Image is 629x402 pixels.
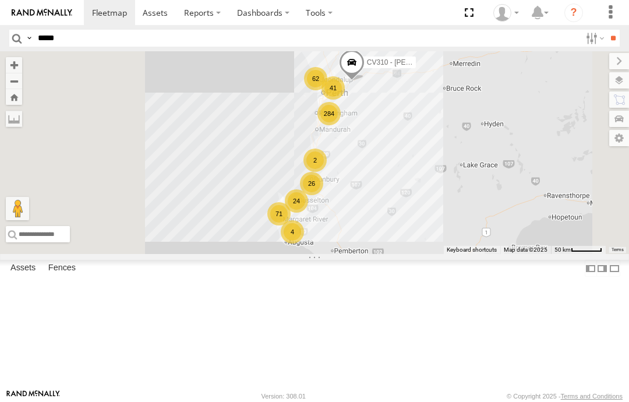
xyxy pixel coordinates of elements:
[281,220,304,244] div: 4
[561,393,623,400] a: Terms and Conditions
[304,67,327,90] div: 62
[585,260,596,277] label: Dock Summary Table to the Left
[300,172,323,195] div: 26
[612,248,624,252] a: Terms (opens in new tab)
[609,260,620,277] label: Hide Summary Table
[489,4,523,22] div: James Bates
[554,246,571,253] span: 50 km
[5,260,41,277] label: Assets
[6,390,60,402] a: Visit our Website
[321,76,345,100] div: 41
[262,393,306,400] div: Version: 308.01
[6,57,22,73] button: Zoom in
[43,260,82,277] label: Fences
[581,30,606,47] label: Search Filter Options
[367,58,452,66] span: CV310 - [PERSON_NAME]
[447,246,497,254] button: Keyboard shortcuts
[564,3,583,22] i: ?
[12,9,72,17] img: rand-logo.svg
[303,149,327,172] div: 2
[6,197,29,220] button: Drag Pegman onto the map to open Street View
[507,393,623,400] div: © Copyright 2025 -
[285,189,308,213] div: 24
[596,260,608,277] label: Dock Summary Table to the Right
[6,73,22,89] button: Zoom out
[551,246,606,254] button: Map scale: 50 km per 50 pixels
[504,246,547,253] span: Map data ©2025
[6,89,22,105] button: Zoom Home
[24,30,34,47] label: Search Query
[267,202,291,225] div: 71
[609,130,629,146] label: Map Settings
[317,102,341,125] div: 284
[6,111,22,127] label: Measure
